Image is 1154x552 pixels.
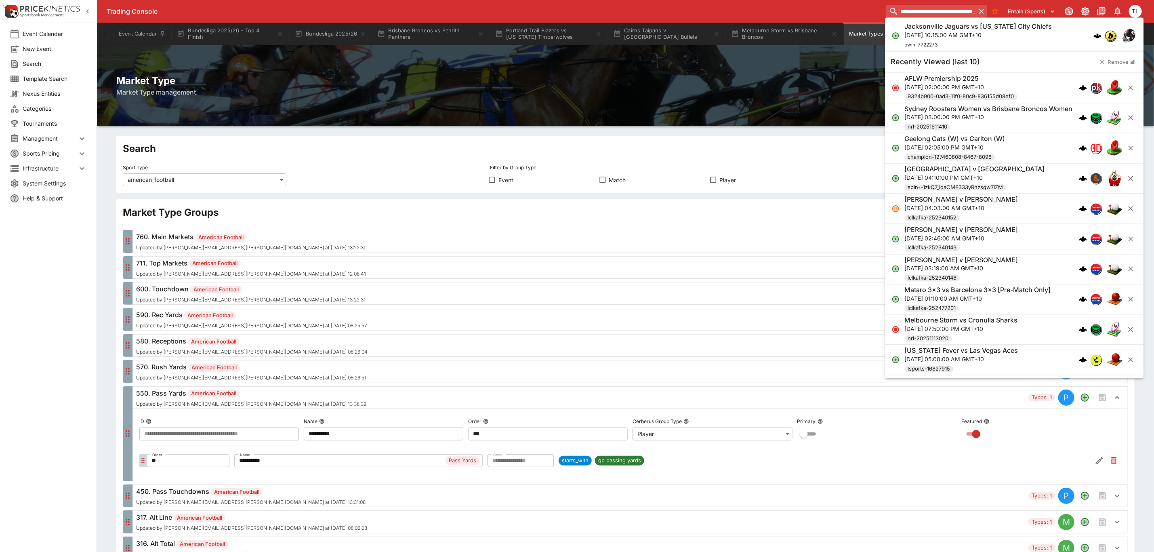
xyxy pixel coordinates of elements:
img: rugby_league.png [1107,322,1123,338]
span: Updated by [PERSON_NAME][EMAIL_ADDRESS][PERSON_NAME][DOMAIN_NAME] at [DATE] 13:22:31 [136,245,366,251]
p: Filter by Group Type [490,164,536,171]
div: Player [633,428,792,440]
div: cerberus [1079,235,1087,243]
img: australian_rules.png [1107,140,1123,156]
img: PriceKinetics Logo [2,3,19,19]
h6: [PERSON_NAME] v [PERSON_NAME] [905,225,1018,234]
button: Brisbane Broncos vs Penrith Panthers [372,23,489,45]
img: sportingsolutions.jpeg [1091,173,1101,184]
p: [DATE] 04:10:00 PM GMT+10 [905,173,1045,182]
div: lsports [1091,354,1102,365]
img: lclkafka.png [1091,234,1101,244]
svg: Open [892,175,900,183]
div: cerberus [1079,295,1087,303]
div: lclkafka [1091,233,1102,244]
button: Portland Trail Blazers vs [US_STATE] Timberwolves [490,23,607,45]
h6: Market Type management. [116,87,1135,97]
h6: [PERSON_NAME] v [PERSON_NAME] [905,256,1018,264]
p: [DATE] 02:00:00 PM GMT+10 [905,83,1017,91]
span: Types: 1 [1028,394,1055,402]
p: [DATE] 07:50:00 PM GMT+10 [905,324,1018,333]
img: logo-cerberus.svg [1079,295,1087,303]
p: [DATE] 03:00:00 PM GMT+10 [905,113,1073,122]
span: lclkafka-252340152 [905,214,960,222]
p: [DATE] 03:19:00 AM GMT+10 [905,264,1018,273]
svg: Open [892,235,900,243]
span: Updated by [PERSON_NAME][EMAIL_ADDRESS][PERSON_NAME][DOMAIN_NAME] at [DATE] 13:38:39 [136,401,366,407]
h6: 580. Receptions [136,336,368,346]
span: Types: 1 [1028,492,1055,500]
svg: Suspended [892,204,900,213]
button: Melbourne Storm vs Brisbane Broncos [726,23,843,45]
img: lclkafka.png [1091,264,1101,274]
span: American Football [195,234,247,242]
label: Order [152,451,162,460]
img: logo-cerberus.svg [1079,144,1087,152]
div: cerberus [1079,204,1087,213]
h6: AFLW Premiership 2025 [905,74,979,83]
h2: Search [123,142,1128,155]
span: nrl-20251113020 [905,335,952,343]
h6: Melbourne Storm vs Cronulla Sharks [905,316,1018,325]
button: Add a new Market type to the group [1078,489,1092,503]
span: Types: 1 [1028,518,1055,526]
div: cerberus [1079,265,1087,273]
svg: Closed [892,84,900,92]
img: lsports.jpeg [1091,354,1101,365]
div: championdata [1091,143,1102,154]
button: Add a new Market type to the group [1078,390,1092,405]
h6: 711. Top Markets [136,258,366,268]
span: bwin-7722273 [905,42,938,48]
span: Help & Support [23,194,87,202]
button: Order [483,419,489,424]
p: ID [139,418,144,425]
div: cerberus [1079,175,1087,183]
button: ID [146,419,151,424]
img: basketball.png [1107,352,1123,368]
svg: Open [892,32,900,40]
p: Featured [962,418,982,425]
h2: Market Type [116,74,1135,87]
span: Updated by [PERSON_NAME][EMAIL_ADDRESS][PERSON_NAME][DOMAIN_NAME] at [DATE] 13:31:08 [136,499,366,505]
span: Management [23,134,77,143]
p: [DATE] 02:46:00 AM GMT+10 [905,234,1018,242]
h6: 317. Alt Line [136,512,367,522]
img: nrl.png [1091,113,1101,123]
span: Updated by [PERSON_NAME][EMAIL_ADDRESS][PERSON_NAME][DOMAIN_NAME] at [DATE] 08:26:51 [136,375,366,381]
h6: Mataro 3x3 vs Barcelona 3x3 [Pre-Match Only] [905,286,1051,295]
img: PriceKinetics [20,6,80,12]
span: Updated by [PERSON_NAME][EMAIL_ADDRESS][PERSON_NAME][DOMAIN_NAME] at [DATE] 13:22:31 [136,297,366,303]
img: golf.png [1107,231,1123,247]
span: 9324b900-0ad3-11f0-80c9-836155d08ef0 [905,93,1017,101]
button: Connected to PK [1062,4,1076,19]
svg: Open [892,295,900,303]
span: Save changes to the Market Type group [1095,515,1110,529]
p: Primary [797,418,816,425]
div: sportingsolutions [1091,173,1102,184]
span: Event Calendar [23,29,87,38]
img: basketball.png [1107,291,1123,308]
h6: [US_STATE] Fever vs Las Vegas Aces [905,346,1018,355]
button: Cairns Taipans v [GEOGRAPHIC_DATA] Bullets [608,23,725,45]
img: golf.png [1107,261,1123,277]
div: PLAYER [1058,390,1074,406]
button: Featured [984,419,990,424]
img: lclkafka.png [1091,294,1101,305]
div: cerberus [1079,84,1087,92]
span: American Football [188,364,240,372]
p: Cerberus Group Type [633,418,682,425]
input: search [886,5,976,18]
span: Save changes to the Market Type group [1095,489,1110,503]
span: spin--1zkQ7_ldaCMF333yRhzsgw7lZM [905,183,1007,192]
button: Documentation [1094,4,1109,19]
h6: Jacksonville Jaguars vs [US_STATE] City Chiefs [905,23,1052,31]
p: [DATE] 05:00:00 AM GMT+10 [905,355,1018,363]
h6: 550. Pass Yards [136,388,366,398]
h6: 450. Pass Touchdowns [136,487,366,496]
h6: 316. Alt Total [136,539,367,548]
span: American Football [174,514,225,522]
span: Infrastructure [23,164,77,173]
img: pricekinetics.png [1091,82,1101,93]
span: Pass Yards [446,457,479,465]
p: Sport Type [123,164,148,171]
